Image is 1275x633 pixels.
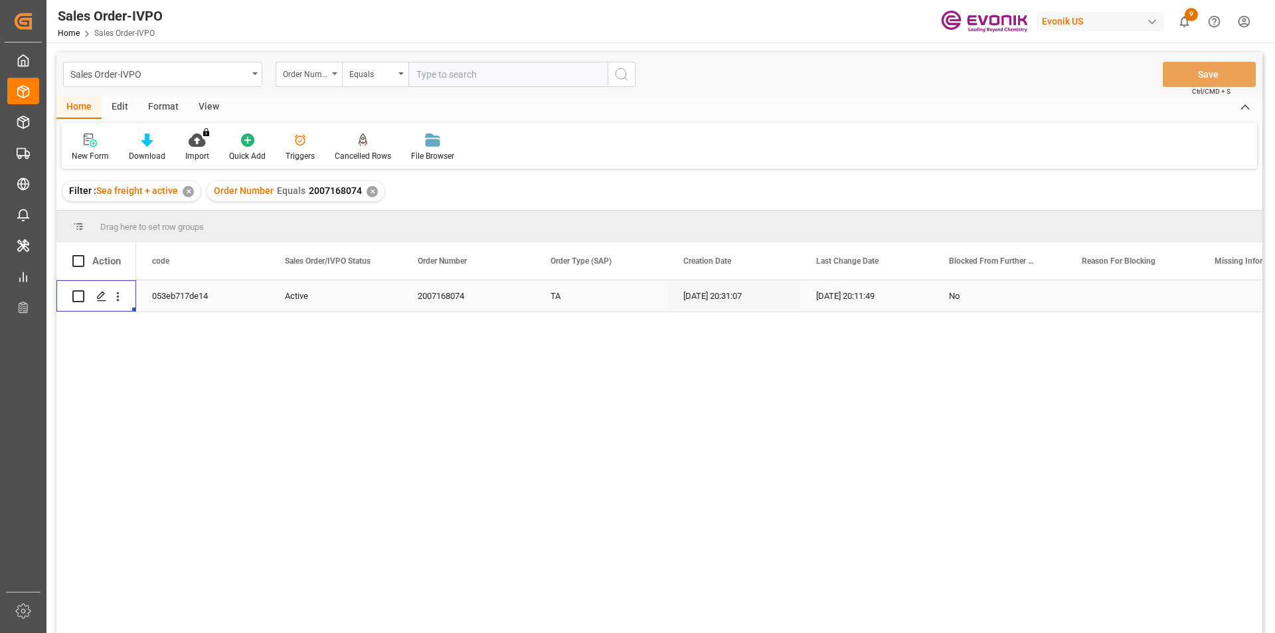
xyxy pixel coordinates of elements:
[1037,12,1164,31] div: Evonik US
[608,62,636,87] button: search button
[411,150,454,162] div: File Browser
[72,150,109,162] div: New Form
[277,185,305,196] span: Equals
[283,65,328,80] div: Order Number
[1185,8,1198,21] span: 9
[58,6,163,26] div: Sales Order-IVPO
[229,150,266,162] div: Quick Add
[535,280,667,312] div: TA
[276,62,342,87] button: open menu
[367,186,378,197] div: ✕
[1037,9,1169,34] button: Evonik US
[816,256,879,266] span: Last Change Date
[408,62,608,87] input: Type to search
[1192,86,1231,96] span: Ctrl/CMD + S
[349,65,394,80] div: Equals
[96,185,178,196] span: Sea freight + active
[800,280,933,312] div: [DATE] 20:11:49
[102,96,138,119] div: Edit
[667,280,800,312] div: [DATE] 20:31:07
[136,280,269,312] div: 053eb717de14
[941,10,1027,33] img: Evonik-brand-mark-Deep-Purple-RGB.jpeg_1700498283.jpeg
[418,256,467,266] span: Order Number
[342,62,408,87] button: open menu
[1169,7,1199,37] button: show 9 new notifications
[189,96,229,119] div: View
[69,185,96,196] span: Filter :
[129,150,165,162] div: Download
[949,256,1038,266] span: Blocked From Further Processing
[152,256,169,266] span: code
[1163,62,1256,87] button: Save
[285,281,386,312] div: Active
[63,62,262,87] button: open menu
[58,29,80,38] a: Home
[56,280,136,312] div: Press SPACE to select this row.
[286,150,315,162] div: Triggers
[56,96,102,119] div: Home
[100,222,204,232] span: Drag here to set row groups
[949,281,1050,312] div: No
[402,280,535,312] div: 2007168074
[1199,7,1229,37] button: Help Center
[335,150,391,162] div: Cancelled Rows
[551,256,612,266] span: Order Type (SAP)
[683,256,731,266] span: Creation Date
[309,185,362,196] span: 2007168074
[183,186,194,197] div: ✕
[1082,256,1155,266] span: Reason For Blocking
[214,185,274,196] span: Order Number
[92,255,121,267] div: Action
[285,256,371,266] span: Sales Order/IVPO Status
[138,96,189,119] div: Format
[70,65,248,82] div: Sales Order-IVPO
